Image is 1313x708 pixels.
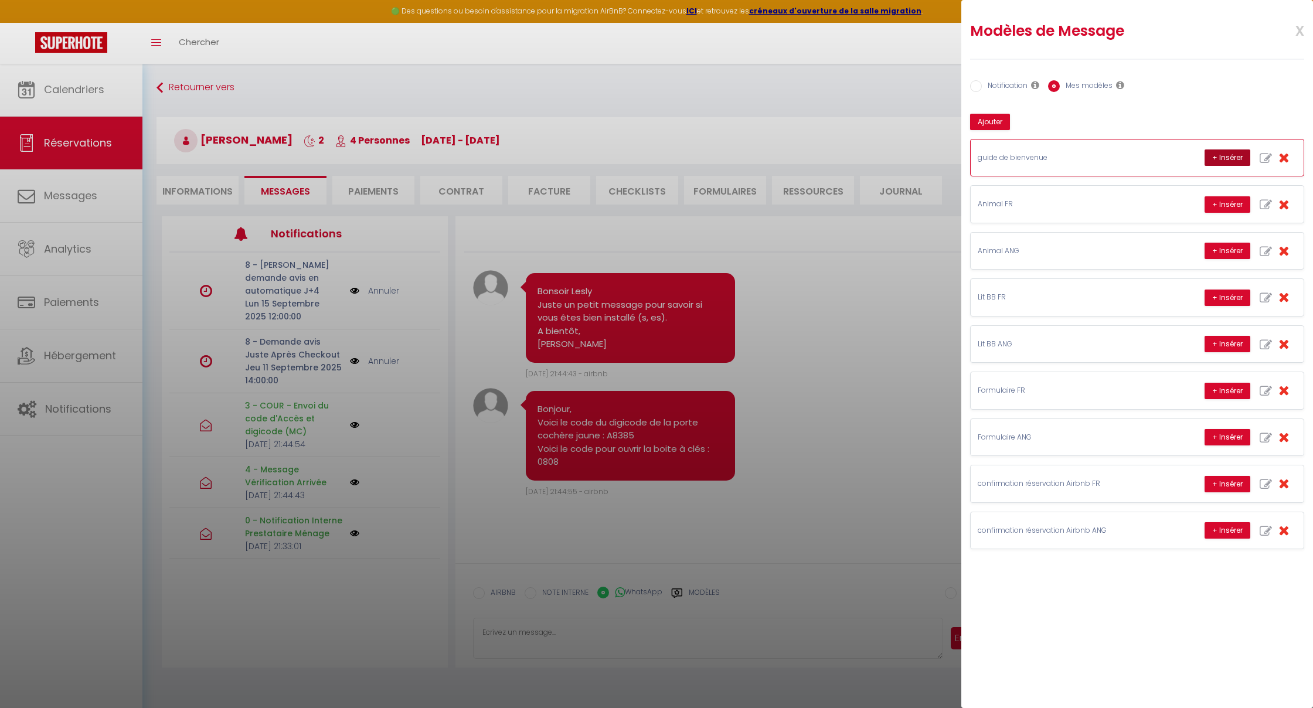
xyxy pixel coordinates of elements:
p: confirmation réservation Airbnb FR [978,478,1154,489]
label: Notification [982,80,1028,93]
button: + Insérer [1205,476,1250,492]
i: Les modèles généraux sont visibles par vous et votre équipe [1116,80,1124,90]
button: + Insérer [1205,196,1250,213]
p: Formulaire FR [978,385,1154,396]
button: + Insérer [1205,336,1250,352]
span: x [1267,16,1304,43]
p: guide de bienvenue [978,152,1154,164]
h2: Modèles de Message [970,22,1243,40]
p: Animal FR [978,199,1154,210]
button: Ouvrir le widget de chat LiveChat [9,5,45,40]
button: + Insérer [1205,429,1250,445]
button: + Insérer [1205,290,1250,306]
button: + Insérer [1205,383,1250,399]
p: Lit BB FR [978,292,1154,303]
button: + Insérer [1205,522,1250,539]
p: confirmation réservation Airbnb ANG [978,525,1154,536]
p: Animal ANG [978,246,1154,257]
button: Ajouter [970,114,1010,130]
p: Formulaire ANG [978,432,1154,443]
button: + Insérer [1205,149,1250,166]
p: Lit BB ANG [978,339,1154,350]
button: + Insérer [1205,243,1250,259]
label: Mes modèles [1060,80,1113,93]
i: Les notifications sont visibles par toi et ton équipe [1031,80,1039,90]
